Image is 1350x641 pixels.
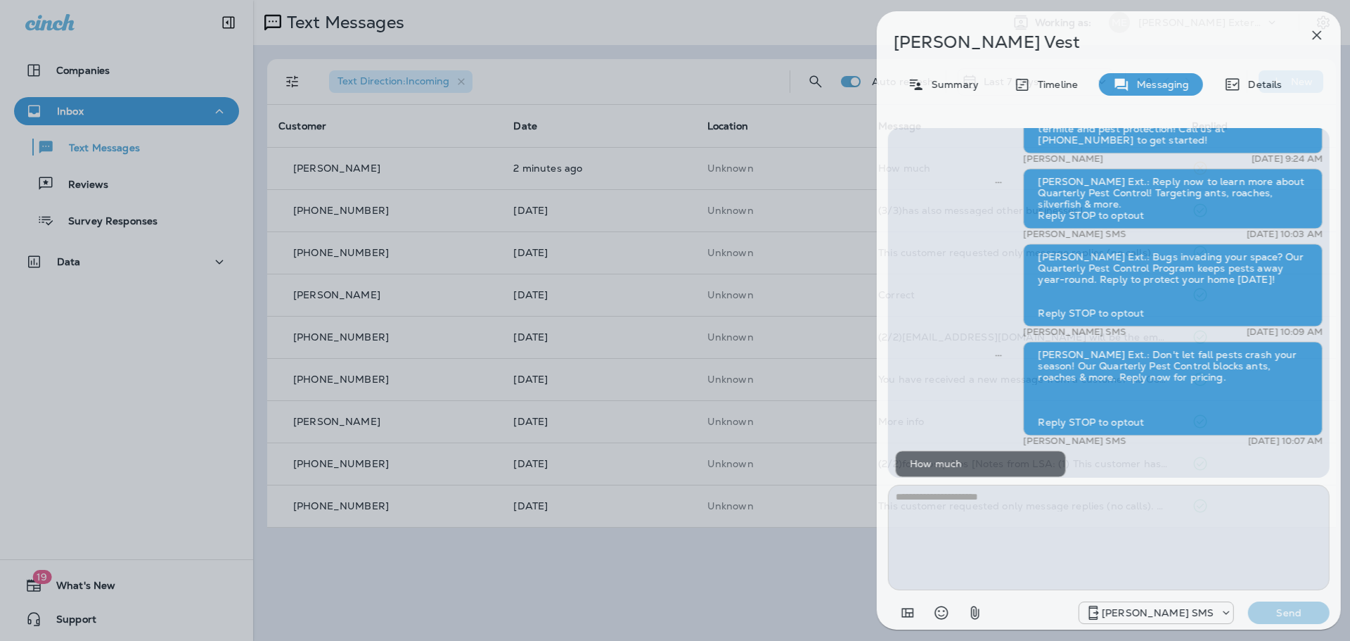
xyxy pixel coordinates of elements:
p: Details [1241,79,1282,90]
p: [DATE] 10:08 AM [990,477,1066,488]
p: [DATE] 10:03 AM [1247,229,1323,240]
button: Select an emoji [927,599,956,627]
div: [PERSON_NAME] Ext.: Reply now to learn more about Quarterly Pest Control! Targeting ants, roaches... [1023,168,1323,229]
p: [DATE] 9:24 AM [1252,153,1323,165]
div: How much [895,450,1066,477]
p: [PERSON_NAME] SMS [1023,326,1125,338]
p: [PHONE_NUMBER] [895,477,983,488]
div: +1 (757) 760-3335 [1079,604,1233,621]
p: [PERSON_NAME] SMS [1023,436,1125,447]
p: Timeline [1031,79,1078,90]
span: Sent [995,348,1002,360]
span: Sent [995,174,1002,187]
p: [PERSON_NAME] SMS [1023,229,1125,240]
p: [PERSON_NAME] SMS [1102,607,1214,618]
p: Summary [925,79,979,90]
p: [DATE] 10:07 AM [1248,436,1323,447]
p: [PERSON_NAME] Vest [894,32,1278,52]
button: Add in a premade template [894,599,922,627]
div: [PERSON_NAME] Ext.: Don't let fall pests crash your season! Our Quarterly Pest Control blocks ant... [1023,341,1323,436]
p: [DATE] 10:09 AM [1247,326,1323,338]
div: [PERSON_NAME] Ext.: Bugs invading your space? Our Quarterly Pest Control Program keeps pests away... [1023,243,1323,326]
p: [PERSON_NAME] [1023,153,1103,165]
p: Messaging [1130,79,1189,90]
